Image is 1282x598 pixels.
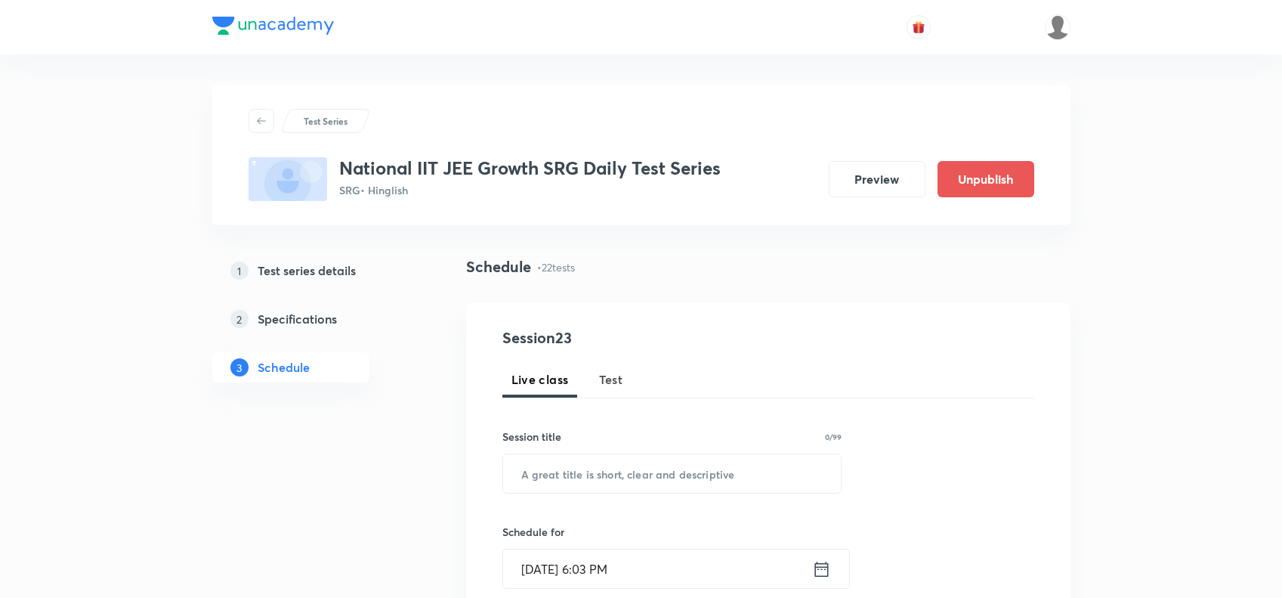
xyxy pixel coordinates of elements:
a: 1Test series details [212,256,418,286]
p: SRG • Hinglish [339,182,721,198]
img: fallback-thumbnail.png [249,157,327,201]
h5: Specifications [258,310,337,328]
img: avatar [912,20,925,34]
p: Test Series [304,114,348,128]
h6: Session title [502,429,561,445]
span: Test [599,370,623,389]
input: A great title is short, clear and descriptive [503,454,842,493]
p: 2 [230,310,249,328]
h3: National IIT JEE Growth SRG Daily Test Series [339,157,721,179]
h4: Session 23 [502,327,778,349]
span: Live class [511,370,569,389]
p: 3 [230,358,249,376]
button: Unpublish [938,161,1034,197]
button: Preview [829,161,925,197]
a: 2Specifications [212,304,418,334]
h5: Schedule [258,358,310,376]
a: Company Logo [212,17,334,39]
img: Company Logo [212,17,334,35]
p: • 22 tests [537,259,575,275]
h4: Schedule [466,256,531,278]
p: 0/99 [825,433,842,441]
img: Shahid ahmed [1045,14,1070,40]
p: 1 [230,262,249,280]
h6: Schedule for [502,524,842,540]
button: avatar [907,15,931,39]
h5: Test series details [258,262,356,280]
